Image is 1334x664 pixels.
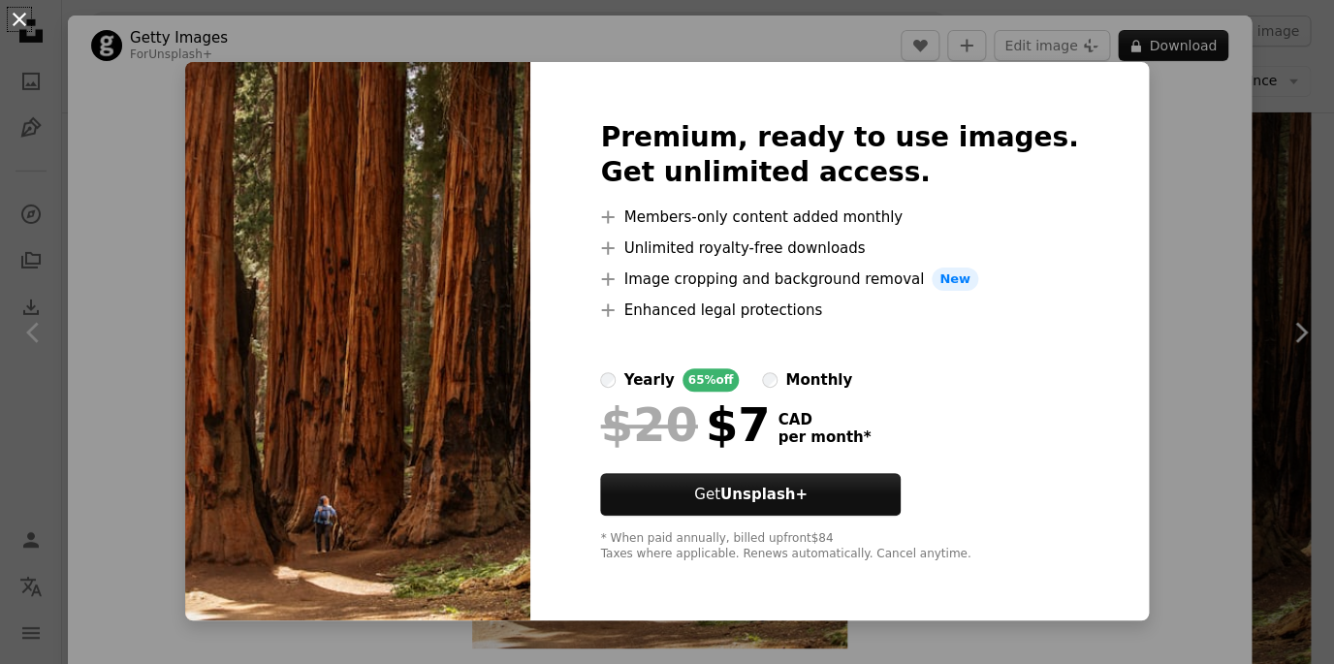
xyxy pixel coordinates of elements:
[600,120,1078,190] h2: Premium, ready to use images. Get unlimited access.
[600,268,1078,291] li: Image cropping and background removal
[600,473,901,516] button: GetUnsplash+
[600,399,697,450] span: $20
[785,368,852,392] div: monthly
[600,206,1078,229] li: Members-only content added monthly
[778,411,871,428] span: CAD
[185,62,530,620] img: premium_photo-1664304180000-41e65608214b
[600,299,1078,322] li: Enhanced legal protections
[600,237,1078,260] li: Unlimited royalty-free downloads
[683,368,740,392] div: 65% off
[720,486,808,503] strong: Unsplash+
[762,372,778,388] input: monthly
[600,372,616,388] input: yearly65%off
[600,531,1078,562] div: * When paid annually, billed upfront $84 Taxes where applicable. Renews automatically. Cancel any...
[600,399,770,450] div: $7
[932,268,978,291] span: New
[623,368,674,392] div: yearly
[778,428,871,446] span: per month *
